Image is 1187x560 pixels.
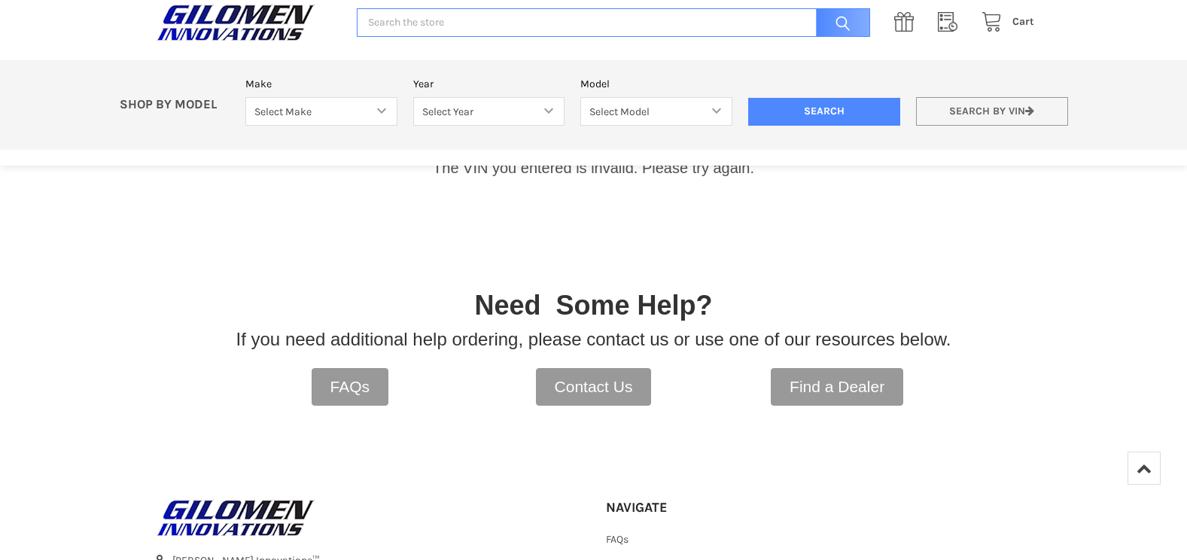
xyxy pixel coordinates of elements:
a: Find a Dealer [771,368,903,406]
a: FAQs [312,368,389,406]
h5: Navigate [606,499,732,516]
p: SHOP BY MODEL [111,97,238,113]
a: GILOMEN INNOVATIONS [153,499,581,537]
p: The VIN you entered is invalid. Please try again. [433,157,754,179]
span: Cart [1012,15,1034,28]
img: GILOMEN INNOVATIONS [153,499,318,537]
a: Contact Us [536,368,652,406]
label: Make [245,76,397,92]
img: GILOMEN INNOVATIONS [153,4,318,41]
input: Search [748,98,900,126]
a: GILOMEN INNOVATIONS [153,4,341,41]
a: FAQs [606,533,629,546]
input: Search the store [357,8,869,38]
p: If you need additional help ordering, please contact us or use one of our resources below. [236,326,951,353]
input: Search [808,8,870,38]
label: Model [580,76,732,92]
p: Need Some Help? [474,285,712,326]
label: Year [413,76,565,92]
a: Top of Page [1128,452,1161,485]
a: Cart [973,13,1034,32]
a: Search by VIN [916,97,1068,126]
